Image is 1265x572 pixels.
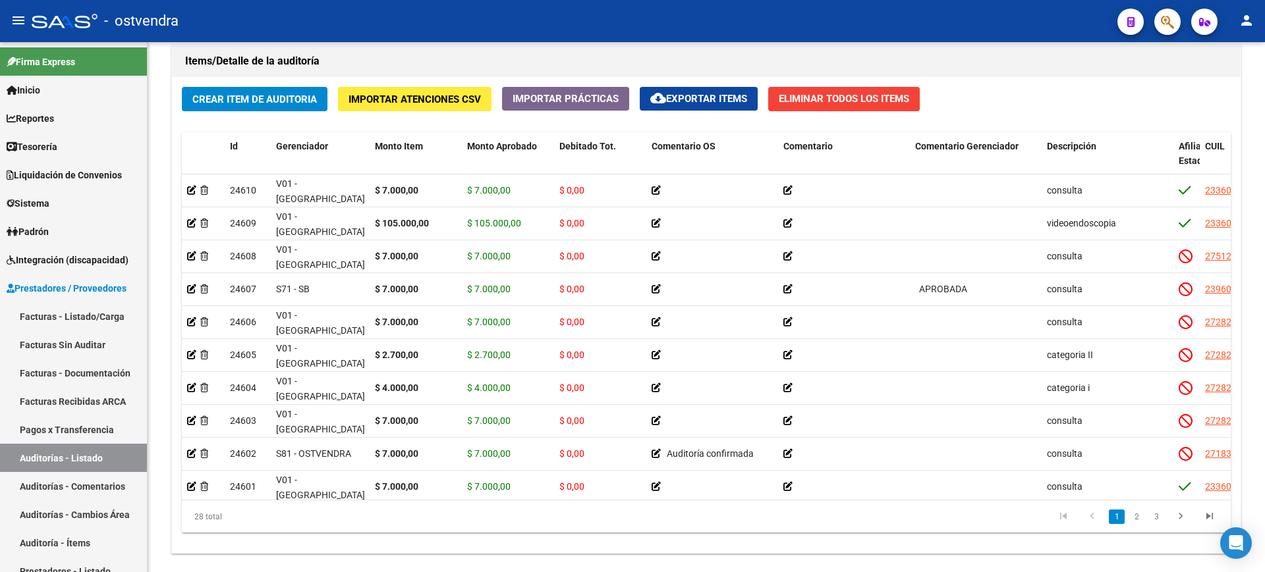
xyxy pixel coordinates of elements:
[919,284,967,294] span: APROBADA
[1179,141,1212,167] span: Afiliado Estado
[375,317,418,327] strong: $ 7.000,00
[276,141,328,151] span: Gerenciador
[375,415,418,426] strong: $ 7.000,00
[370,132,462,190] datatable-header-cell: Monto Item
[1205,382,1263,393] span: 27282677364
[559,481,584,492] span: $ 0,00
[230,141,238,151] span: Id
[559,284,584,294] span: $ 0,00
[502,87,629,111] button: Importar Prácticas
[276,448,351,459] span: S81 - OSTVENDRA
[1205,141,1225,151] span: CUIL
[1047,185,1082,195] span: consulta
[276,244,365,270] span: V01 - [GEOGRAPHIC_DATA]
[230,251,256,261] span: 24608
[650,90,666,106] mat-icon: cloud_download
[652,141,716,151] span: Comentario OS
[650,93,747,105] span: Exportar Items
[375,481,418,492] strong: $ 7.000,00
[1129,509,1144,524] a: 2
[375,382,418,393] strong: $ 4.000,00
[779,93,909,105] span: Eliminar Todos los Items
[559,218,584,228] span: $ 0,00
[1107,506,1127,528] li: page 1
[1205,284,1263,294] span: 23960370384
[915,141,1019,151] span: Comentario Gerenciador
[375,251,418,261] strong: $ 7.000,00
[11,13,26,28] mat-icon: menu
[559,448,584,459] span: $ 0,00
[230,481,256,492] span: 24601
[783,141,833,151] span: Comentario
[276,178,365,204] span: V01 - [GEOGRAPHIC_DATA]
[375,448,418,459] strong: $ 7.000,00
[375,284,418,294] strong: $ 7.000,00
[467,448,511,459] span: $ 7.000,00
[1205,251,1263,261] span: 27512661101
[559,317,584,327] span: $ 0,00
[667,448,754,459] span: Auditoría confirmada
[910,132,1042,190] datatable-header-cell: Comentario Gerenciador
[1173,132,1200,190] datatable-header-cell: Afiliado Estado
[1220,527,1252,559] div: Open Intercom Messenger
[375,350,418,360] strong: $ 2.700,00
[7,281,126,296] span: Prestadores / Proveedores
[467,481,511,492] span: $ 7.000,00
[1197,509,1222,524] a: go to last page
[1047,317,1082,327] span: consulta
[1146,506,1166,528] li: page 3
[1047,481,1082,492] span: consulta
[467,382,511,393] span: $ 4.000,00
[230,448,256,459] span: 24602
[338,87,492,111] button: Importar Atenciones CSV
[349,93,481,105] span: Importar Atenciones CSV
[559,185,584,195] span: $ 0,00
[462,132,554,190] datatable-header-cell: Monto Aprobado
[276,211,365,237] span: V01 - [GEOGRAPHIC_DATA]
[7,196,49,211] span: Sistema
[467,284,511,294] span: $ 7.000,00
[467,415,511,426] span: $ 7.000,00
[467,317,511,327] span: $ 7.000,00
[559,382,584,393] span: $ 0,00
[467,185,511,195] span: $ 7.000,00
[230,185,256,195] span: 24610
[104,7,179,36] span: - ostvendra
[7,55,75,69] span: Firma Express
[182,500,389,533] div: 28 total
[1127,506,1146,528] li: page 2
[467,350,511,360] span: $ 2.700,00
[225,132,271,190] datatable-header-cell: Id
[559,251,584,261] span: $ 0,00
[7,140,57,154] span: Tesorería
[1205,218,1263,228] span: 23360792234
[467,218,521,228] span: $ 105.000,00
[513,93,619,105] span: Importar Prácticas
[1205,317,1263,327] span: 27282677364
[559,141,616,151] span: Debitado Tot.
[1205,350,1263,360] span: 27282677364
[230,218,256,228] span: 24609
[7,83,40,97] span: Inicio
[559,350,584,360] span: $ 0,00
[276,376,365,402] span: V01 - [GEOGRAPHIC_DATA]
[230,415,256,426] span: 24603
[768,87,920,111] button: Eliminar Todos los Items
[1205,415,1263,426] span: 27282677364
[1051,509,1076,524] a: go to first page
[276,409,365,434] span: V01 - [GEOGRAPHIC_DATA]
[1205,185,1263,195] span: 23360792234
[375,185,418,195] strong: $ 7.000,00
[640,87,758,111] button: Exportar Items
[1168,509,1193,524] a: go to next page
[1047,251,1082,261] span: consulta
[559,415,584,426] span: $ 0,00
[230,317,256,327] span: 24606
[1109,509,1125,524] a: 1
[467,141,537,151] span: Monto Aprobado
[185,51,1227,72] h1: Items/Detalle de la auditoría
[7,224,49,239] span: Padrón
[7,168,122,182] span: Liquidación de Convenios
[271,132,370,190] datatable-header-cell: Gerenciador
[375,141,423,151] span: Monto Item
